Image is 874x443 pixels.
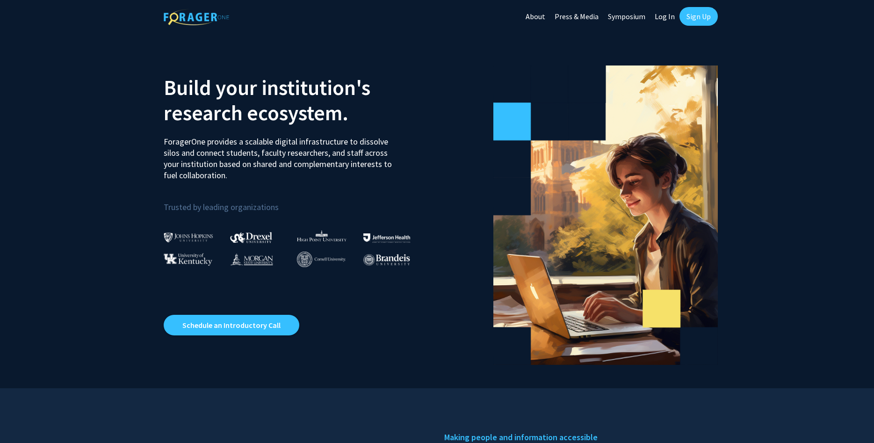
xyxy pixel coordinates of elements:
a: Sign Up [679,7,718,26]
img: Cornell University [297,252,346,267]
img: Morgan State University [230,253,273,265]
p: Trusted by leading organizations [164,189,430,214]
h2: Build your institution's research ecosystem. [164,75,430,125]
p: ForagerOne provides a scalable digital infrastructure to dissolve silos and connect students, fac... [164,129,398,181]
img: University of Kentucky [164,253,212,266]
img: High Point University [297,230,347,241]
img: Brandeis University [363,254,410,266]
a: Opens in a new tab [164,315,299,335]
img: Thomas Jefferson University [363,233,410,242]
img: Johns Hopkins University [164,232,213,242]
iframe: Chat [7,401,40,436]
img: Drexel University [230,232,272,243]
img: ForagerOne Logo [164,9,229,25]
